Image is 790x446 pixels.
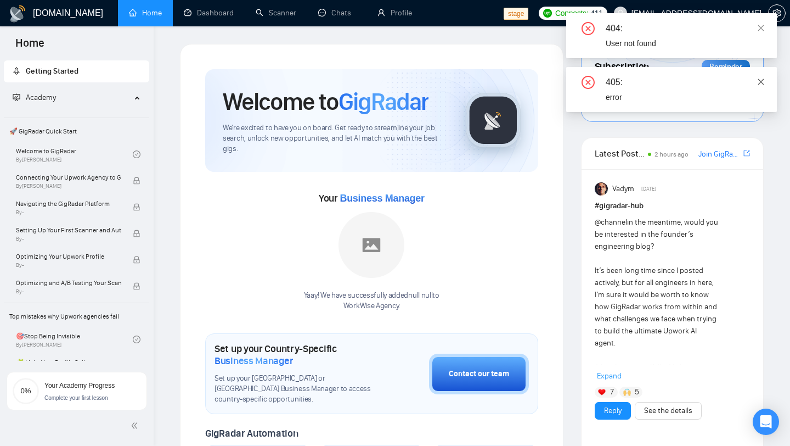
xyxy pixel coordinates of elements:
div: User not found [606,37,764,49]
h1: Set up your Country-Specific [215,343,374,367]
span: @channel [595,218,627,227]
div: 404: [606,22,764,35]
div: Contact our team [449,368,509,380]
span: lock [133,203,140,211]
img: 🙌 [623,388,631,396]
button: Reply [595,402,631,420]
span: Navigating the GigRadar Platform [16,198,121,209]
button: setting [768,4,786,22]
h1: # gigradar-hub [595,200,750,212]
span: close [757,24,765,32]
span: Complete your first lesson [44,395,108,401]
a: setting [768,9,786,18]
button: See the details [635,402,702,420]
a: Join GigRadar Slack Community [698,148,741,160]
span: GigRadar Automation [205,427,298,439]
span: lock [133,177,140,185]
span: Home [7,35,53,58]
span: 🧩 Make Your Profile Sell [16,357,121,368]
span: check-circle [133,336,140,343]
span: Getting Started [26,66,78,76]
span: rocket [13,67,20,75]
span: Academy [26,93,56,102]
span: 411 [590,7,602,19]
img: gigradar-logo.png [466,93,521,148]
a: messageChats [318,8,356,18]
span: close-circle [582,22,595,35]
img: ❤️ [598,388,606,396]
li: Getting Started [4,60,149,82]
span: 5 [635,387,639,398]
a: dashboardDashboard [184,8,234,18]
button: Contact our team [429,354,529,394]
a: See the details [644,405,692,417]
span: 🚀 GigRadar Quick Start [5,120,148,142]
span: close-circle [582,76,595,89]
span: GigRadar [338,87,428,116]
a: homeHome [129,8,162,18]
a: Welcome to GigRadarBy[PERSON_NAME] [16,142,133,166]
p: WorkWise Agency . [304,301,439,311]
span: lock [133,256,140,264]
a: 🎯Stop Being InvisibleBy[PERSON_NAME] [16,327,133,352]
a: searchScanner [256,8,296,18]
img: Vadym [595,182,608,196]
span: 7 [610,387,614,398]
span: Expand [597,371,622,381]
span: By - [16,288,121,295]
span: check-circle [133,150,140,158]
a: Reply [604,405,622,417]
span: Connects: [555,7,588,19]
span: Business Manager [215,355,293,367]
span: Your [319,192,425,204]
span: Top mistakes why Upwork agencies fail [5,305,148,327]
a: export [743,148,750,159]
span: By - [16,209,121,216]
span: Vadym [612,183,634,195]
span: [DATE] [641,184,656,194]
span: 2 hours ago [654,150,689,158]
div: 405: [606,76,764,89]
span: Latest Posts from the GigRadar Community [595,147,645,160]
span: setting [769,9,785,18]
span: export [743,149,750,158]
span: Academy [13,93,56,102]
span: Optimizing and A/B Testing Your Scanner for Better Results [16,277,121,288]
div: error [606,91,764,103]
h1: Welcome to [223,87,428,116]
span: Setting Up Your First Scanner and Auto-Bidder [16,225,121,236]
span: Your Academy Progress [44,382,115,389]
span: Connecting Your Upwork Agency to GigRadar [16,172,121,183]
span: double-left [131,420,142,431]
span: Set up your [GEOGRAPHIC_DATA] or [GEOGRAPHIC_DATA] Business Manager to access country-specific op... [215,373,374,405]
span: By [PERSON_NAME] [16,183,121,189]
span: lock [133,282,140,290]
img: logo [9,5,26,23]
div: Open Intercom Messenger [753,409,779,435]
span: lock [133,230,140,237]
span: By - [16,262,121,269]
span: We're excited to have you on board. Get ready to streamline your job search, unlock new opportuni... [223,123,448,154]
img: placeholder.png [338,212,404,278]
span: By - [16,236,121,242]
div: Yaay! We have successfully added null null to [304,291,439,311]
span: stage [504,8,528,20]
span: Optimizing Your Upwork Profile [16,251,121,262]
span: user [617,9,624,17]
span: close [757,78,765,86]
span: 0% [13,387,39,394]
span: Business Manager [340,193,424,204]
img: upwork-logo.png [543,9,552,18]
a: userProfile [377,8,412,18]
span: fund-projection-screen [13,93,20,101]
